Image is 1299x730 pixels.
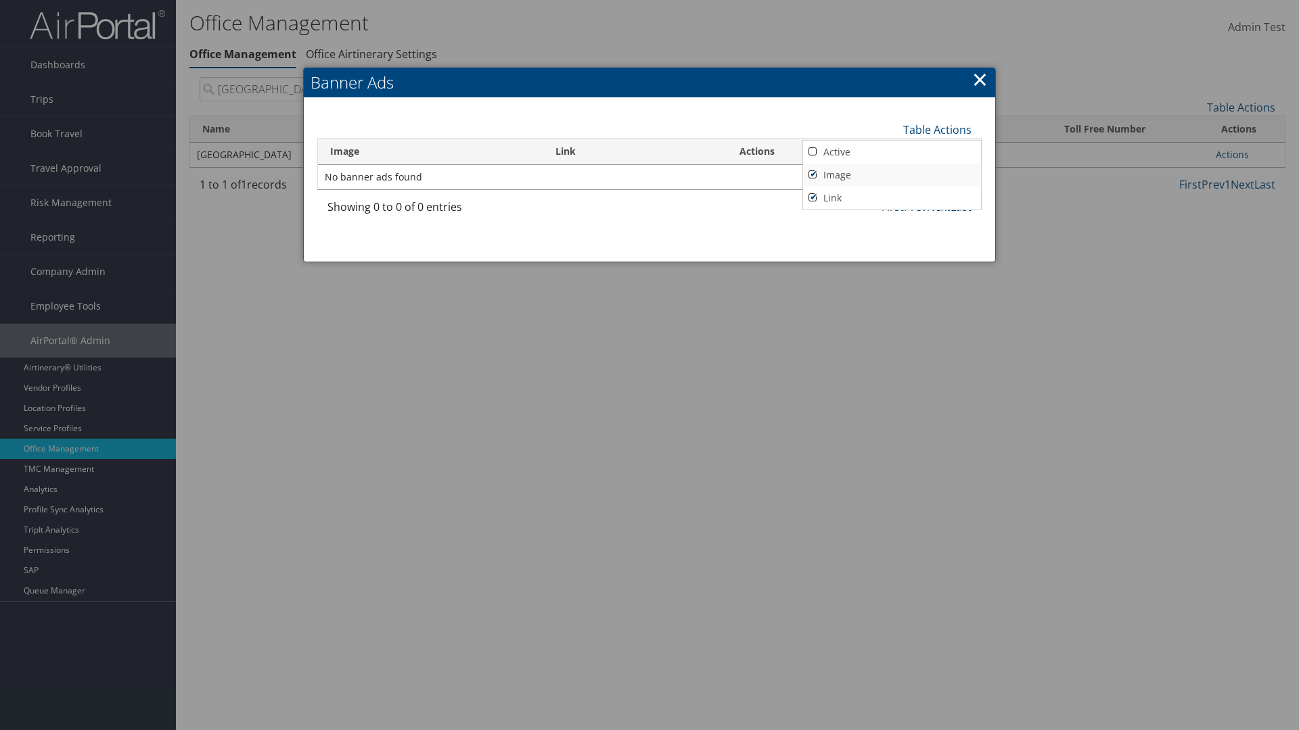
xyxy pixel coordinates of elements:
a: Prev [904,199,927,214]
td: No banner ads found [318,165,981,189]
th: Actions [727,139,981,165]
div: Showing 0 to 0 of 0 entries [327,199,474,222]
th: Link: activate to sort column ascending [543,139,727,165]
a: Active [803,141,981,164]
th: Image: activate to sort column ascending [318,139,543,165]
a: First [882,199,904,214]
a: Link [803,187,981,210]
h2: Banner Ads [304,68,995,97]
a: Image [803,164,981,187]
a: Table Actions [903,122,972,137]
a: Next [927,199,951,214]
a: × [972,66,988,93]
a: Last [951,199,972,214]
